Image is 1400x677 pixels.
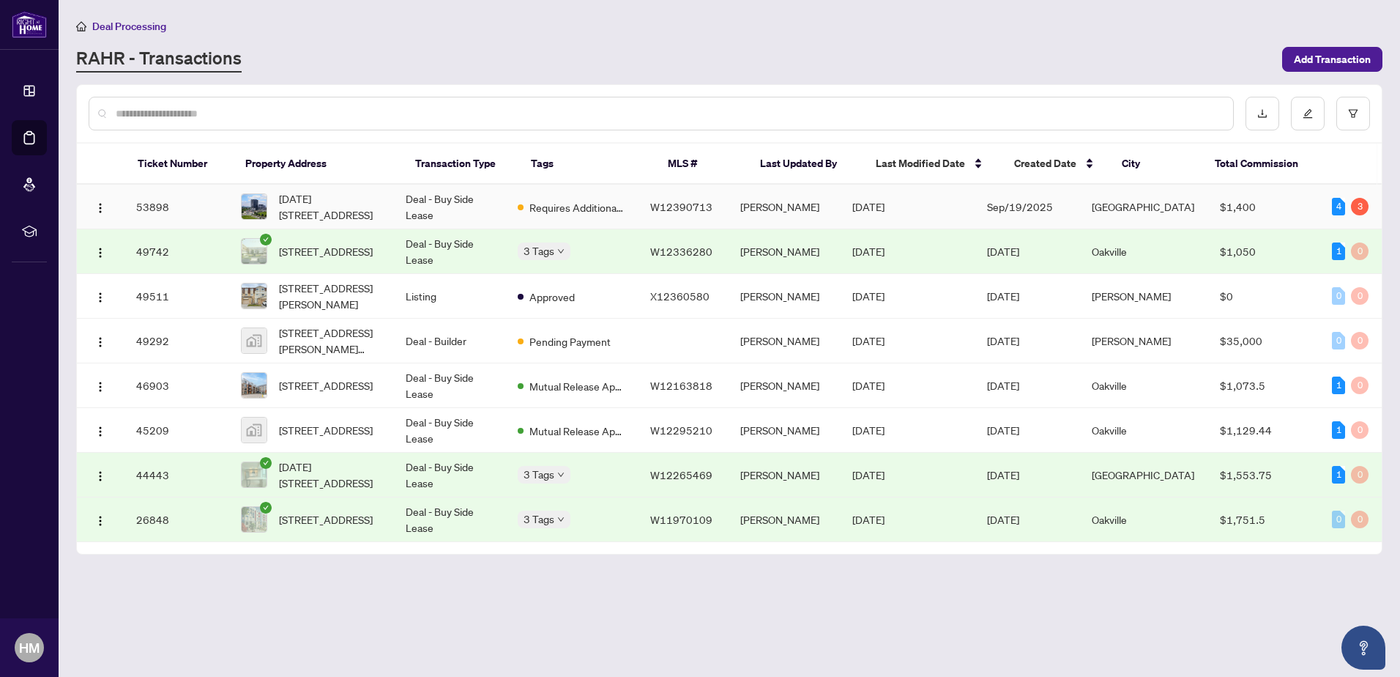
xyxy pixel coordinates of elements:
img: Logo [94,515,106,527]
button: Open asap [1341,626,1385,670]
div: 1 [1332,466,1345,484]
td: 49511 [124,274,229,319]
span: down [557,248,565,255]
img: Logo [94,247,106,259]
span: Mutual Release Approved [529,423,625,439]
img: Logo [94,202,106,214]
div: 0 [1332,332,1345,349]
span: [STREET_ADDRESS] [279,422,373,438]
span: home [76,21,86,32]
td: 49292 [124,319,229,363]
span: [DATE] [852,513,885,526]
span: [DATE] [987,289,1019,303]
button: filter [1336,97,1370,130]
td: Deal - Buy Side Lease [394,453,506,497]
div: 0 [1351,466,1369,484]
td: $1,073.5 [1208,363,1320,408]
td: Oakville [1080,229,1209,274]
button: download [1246,97,1279,130]
a: RAHR - Transactions [76,46,242,73]
img: thumbnail-img [242,284,267,308]
button: Add Transaction [1282,47,1382,72]
span: [DATE] [852,289,885,303]
img: thumbnail-img [242,507,267,532]
div: 1 [1332,421,1345,439]
span: [STREET_ADDRESS] [279,377,373,393]
th: Property Address [234,144,403,185]
img: Logo [94,336,106,348]
span: [STREET_ADDRESS][PERSON_NAME][PERSON_NAME] [279,325,382,357]
img: Logo [94,292,106,303]
span: [DATE] [852,245,885,258]
span: W11970109 [650,513,712,526]
span: filter [1348,108,1358,119]
span: [STREET_ADDRESS] [279,243,373,259]
td: Deal - Buy Side Lease [394,497,506,542]
span: [DATE][STREET_ADDRESS] [279,190,382,223]
div: 0 [1351,421,1369,439]
div: 1 [1332,377,1345,394]
button: Logo [89,195,112,218]
td: Deal - Buy Side Lease [394,363,506,408]
td: [GEOGRAPHIC_DATA] [1080,185,1209,229]
span: X12360580 [650,289,710,303]
img: Logo [94,470,106,482]
span: W12265469 [650,468,712,481]
td: Deal - Buy Side Lease [394,229,506,274]
span: Pending Payment [529,333,611,349]
span: [DATE] [852,200,885,213]
img: Logo [94,381,106,393]
td: $1,050 [1208,229,1320,274]
td: [PERSON_NAME] [729,185,841,229]
button: Logo [89,463,112,487]
th: Transaction Type [403,144,519,185]
td: Listing [394,274,506,319]
td: Deal - Buy Side Lease [394,185,506,229]
button: edit [1291,97,1325,130]
span: W12295210 [650,423,712,437]
td: $1,400 [1208,185,1320,229]
span: [DATE] [987,423,1019,437]
button: Logo [89,374,112,397]
td: [PERSON_NAME] [729,319,841,363]
button: Logo [89,418,112,442]
img: thumbnail-img [242,328,267,353]
td: Deal - Builder [394,319,506,363]
span: Mutual Release Approved [529,378,625,394]
span: down [557,471,565,478]
td: 53898 [124,185,229,229]
div: 0 [1351,511,1369,528]
button: Logo [89,508,112,531]
img: Logo [94,426,106,437]
span: Approved [529,289,575,305]
th: Total Commission [1203,144,1319,185]
span: [DATE] [852,379,885,392]
span: HM [19,637,40,658]
td: [PERSON_NAME] [729,274,841,319]
th: MLS # [656,144,748,185]
td: [PERSON_NAME] [1080,274,1209,319]
div: 0 [1351,243,1369,260]
span: check-circle [260,234,272,245]
span: [DATE] [852,468,885,481]
button: Logo [89,240,112,263]
span: edit [1303,108,1313,119]
div: 0 [1351,287,1369,305]
td: [PERSON_NAME] [729,453,841,497]
button: Logo [89,329,112,352]
td: 26848 [124,497,229,542]
div: 4 [1332,198,1345,215]
span: Created Date [1014,155,1076,171]
span: Requires Additional Docs [529,199,625,215]
td: $1,129.44 [1208,408,1320,453]
span: [STREET_ADDRESS] [279,511,373,528]
img: thumbnail-img [242,418,267,443]
span: [DATE][STREET_ADDRESS] [279,459,382,491]
span: [DATE] [852,334,885,347]
th: Ticket Number [126,144,234,185]
img: thumbnail-img [242,194,267,219]
td: 45209 [124,408,229,453]
td: [PERSON_NAME] [729,363,841,408]
td: [GEOGRAPHIC_DATA] [1080,453,1209,497]
span: 3 Tags [524,466,554,483]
